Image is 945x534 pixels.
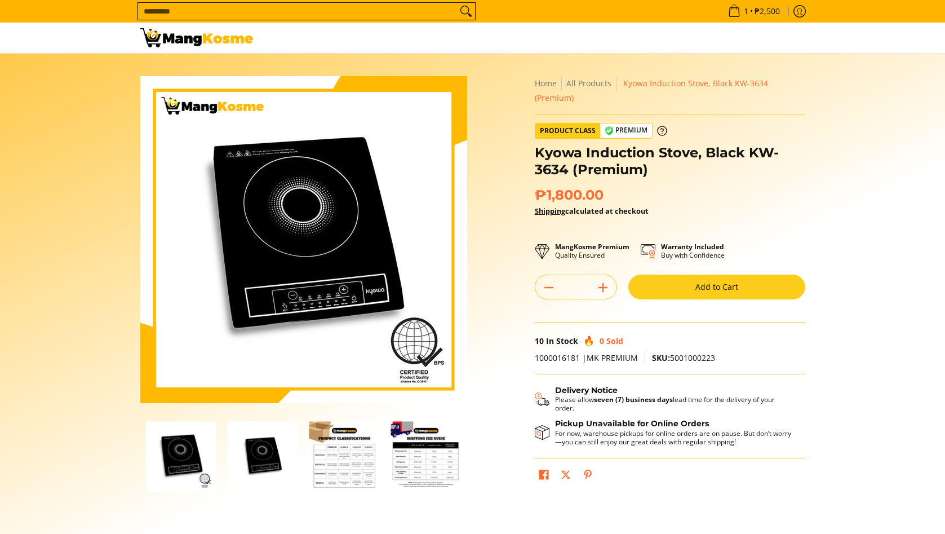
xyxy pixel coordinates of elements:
[652,352,715,363] span: 5001000223
[535,123,600,138] span: Product Class
[140,28,253,47] img: Kyowa Induction Stove - Tempered Glass Black (Premium) l Mang Kosme
[555,395,794,412] p: Please allow lead time for the delivery of your order.
[555,418,709,429] strong: Pickup Unavailable for Online Orders
[742,7,750,15] span: 1
[566,78,611,89] a: All Products
[535,123,667,139] a: Product Class Premium
[600,123,652,138] span: Premium
[661,242,725,259] p: Buy with Confidence
[391,421,462,492] img: Kyowa Induction Stove, Black KW-3634 (Premium)-4
[555,242,629,259] p: Quality Ensured
[457,3,475,20] button: Search
[535,279,562,297] button: Subtract
[536,467,552,486] a: Share on Facebook
[558,467,574,486] a: Post on X
[535,144,805,178] h1: Kyowa Induction Stove, Black KW-3634 (Premium)
[555,242,629,251] strong: MangKosme Premium
[535,386,794,413] button: Shipping & Delivery
[264,23,805,53] nav: Main Menu
[580,467,596,486] a: Pin on Pinterest
[546,336,578,346] span: In Stock
[594,395,673,404] strong: seven (7) business days
[535,78,557,89] a: Home
[535,76,805,105] nav: Breadcrumbs
[725,5,783,17] span: •
[535,336,544,346] span: 10
[600,336,604,346] span: 0
[605,126,614,135] img: premium-badge-icon.webp
[606,336,623,346] span: Sold
[228,421,298,492] img: kyowa-single-induction-cooker-black-premium-full-view-mang-kosme
[146,421,216,492] img: Kyowa Induction Stove, Black KW-3634 (Premium)-1
[652,352,670,363] span: SKU:
[589,279,616,297] button: Add
[140,76,467,403] img: Kyowa Induction Stove, Black KW-3634 (Premium)
[535,187,604,204] span: ₱1,800.00
[555,385,618,395] strong: Delivery Notice
[628,275,805,299] button: Add to Cart
[535,352,638,363] span: 1000016181 |MK PREMIUM
[555,429,794,446] p: For now, warehouse pickups for online orders are on pause. But don’t worry—you can still enjoy ou...
[535,206,649,216] strong: calculated at checkout
[535,206,565,216] a: Shipping
[661,242,724,251] strong: Warranty Included
[753,7,782,15] span: ₱2,500
[535,78,768,103] span: Kyowa Induction Stove, Black KW-3634 (Premium)
[309,421,380,492] img: Kyowa Induction Stove, Black KW-3634 (Premium)-3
